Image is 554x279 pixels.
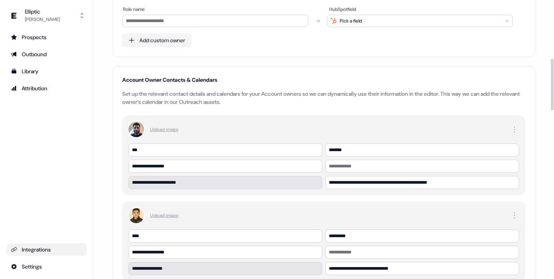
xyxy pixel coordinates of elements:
[327,15,513,27] button: Pick a field
[11,33,82,41] div: Prospects
[122,76,525,84] div: Account Owner Contacts & Calendars
[340,18,362,24] div: Pick a field
[6,82,87,95] a: Go to attribution
[11,246,82,253] div: Integrations
[25,8,60,15] div: Elliptic
[11,67,82,75] div: Library
[11,84,82,92] div: Attribution
[150,126,179,133] label: Upload image
[122,33,191,47] button: Add custom owner
[6,65,87,77] a: Go to templates
[510,211,519,220] button: Mark owner as default
[6,48,87,60] a: Go to outbound experience
[129,122,144,137] img: Account Owner
[150,212,179,219] label: Upload image
[122,90,525,106] div: Set up the relevant contact details and calendars for your Account owners so we can dynamically u...
[6,260,87,273] a: Go to integrations
[11,263,82,270] div: Settings
[6,31,87,43] a: Go to prospects
[129,208,144,223] img: Account Owner
[6,243,87,256] a: Go to integrations
[11,50,82,58] div: Outbound
[510,125,519,134] button: Mark owner as default
[139,36,185,44] div: Add custom owner
[328,5,516,13] div: HubSpot field
[122,5,310,13] div: Role name
[6,6,87,25] button: Elliptic[PERSON_NAME]
[25,15,60,23] div: [PERSON_NAME]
